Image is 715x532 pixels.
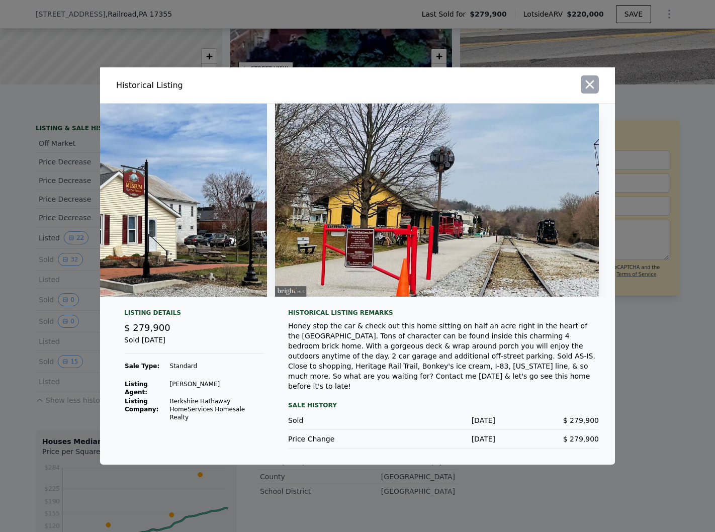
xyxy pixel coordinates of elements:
[288,415,392,425] div: Sold
[288,399,599,411] div: Sale History
[125,381,148,396] strong: Listing Agent:
[288,434,392,444] div: Price Change
[169,397,264,422] td: Berkshire Hathaway HomeServices Homesale Realty
[563,416,599,424] span: $ 279,900
[125,363,159,370] strong: Sale Type:
[124,322,170,333] span: $ 279,900
[116,79,353,92] div: Historical Listing
[288,321,599,391] div: Honey stop the car & check out this home sitting on half an acre right in the heart of the [GEOGR...
[288,309,599,317] div: Historical Listing remarks
[392,434,495,444] div: [DATE]
[563,435,599,443] span: $ 279,900
[169,380,264,397] td: [PERSON_NAME]
[169,362,264,371] td: Standard
[392,415,495,425] div: [DATE]
[124,309,264,321] div: Listing Details
[125,398,158,413] strong: Listing Company:
[124,335,264,353] div: Sold [DATE]
[275,104,599,297] img: Property Img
